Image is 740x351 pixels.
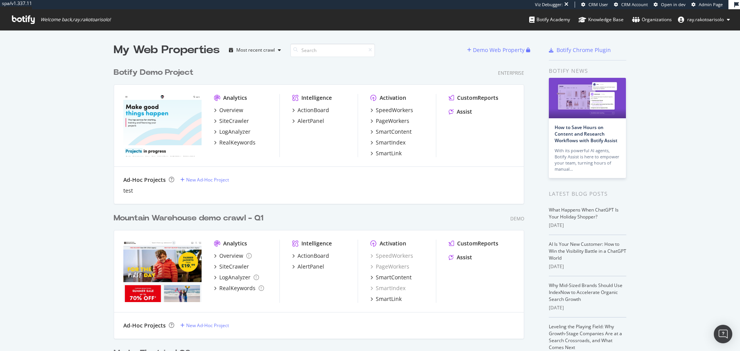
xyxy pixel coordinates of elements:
div: Overview [219,252,243,260]
div: Open Intercom Messenger [714,325,732,343]
a: CustomReports [449,240,498,247]
a: Admin Page [691,2,723,8]
a: How to Save Hours on Content and Research Workflows with Botify Assist [555,124,617,144]
span: Admin Page [699,2,723,7]
div: My Web Properties [114,42,220,58]
div: Activation [380,240,406,247]
a: PageWorkers [370,117,409,125]
a: LogAnalyzer [214,128,251,136]
a: Why Mid-Sized Brands Should Use IndexNow to Accelerate Organic Search Growth [549,282,622,302]
a: Botify Chrome Plugin [549,46,611,54]
a: AI Is Your New Customer: How to Win the Visibility Battle in a ChatGPT World [549,241,626,261]
div: [DATE] [549,263,626,270]
div: [DATE] [549,222,626,229]
a: CustomReports [449,94,498,102]
input: Search [290,44,375,57]
a: SmartIndex [370,139,405,146]
div: Demo Web Property [473,46,525,54]
div: SmartContent [376,274,412,281]
a: Botify Demo Project [114,67,197,78]
div: Latest Blog Posts [549,190,626,198]
div: New Ad-Hoc Project [186,176,229,183]
a: Organizations [632,9,672,30]
a: AlertPanel [292,117,324,125]
div: Demo [510,215,524,222]
a: SiteCrawler [214,263,249,270]
div: PageWorkers [376,117,409,125]
a: Botify Academy [529,9,570,30]
img: ulule.com [123,94,202,156]
div: [DATE] [549,304,626,311]
div: Botify Chrome Plugin [557,46,611,54]
a: RealKeywords [214,139,256,146]
button: ray.rakotoarisolo [672,13,736,26]
span: Open in dev [661,2,686,7]
span: Welcome back, ray.rakotoarisolo ! [40,17,111,23]
span: CRM Account [621,2,648,7]
a: SmartContent [370,128,412,136]
div: AlertPanel [298,263,324,270]
a: SpeedWorkers [370,252,413,260]
div: CustomReports [457,94,498,102]
div: Organizations [632,16,672,24]
a: CRM User [581,2,608,8]
div: LogAnalyzer [219,128,251,136]
div: Most recent crawl [236,48,275,52]
div: SiteCrawler [219,117,249,125]
div: ActionBoard [298,252,329,260]
div: Botify Demo Project [114,67,193,78]
div: SpeedWorkers [376,106,413,114]
div: Mountain Warehouse demo crawl - Q1 [114,213,263,224]
button: Demo Web Property [467,44,526,56]
a: AlertPanel [292,263,324,270]
a: New Ad-Hoc Project [180,176,229,183]
div: RealKeywords [219,139,256,146]
a: Mountain Warehouse demo crawl - Q1 [114,213,266,224]
a: What Happens When ChatGPT Is Your Holiday Shopper? [549,207,619,220]
a: SmartContent [370,274,412,281]
span: CRM User [589,2,608,7]
button: Most recent crawl [226,44,284,56]
a: RealKeywords [214,284,264,292]
div: Knowledge Base [579,16,624,24]
div: SmartIndex [376,139,405,146]
a: Overview [214,252,252,260]
div: ActionBoard [298,106,329,114]
div: AlertPanel [298,117,324,125]
a: Open in dev [654,2,686,8]
a: SmartLink [370,149,402,157]
div: Assist [457,108,472,116]
a: PageWorkers [370,263,409,270]
div: Analytics [223,240,247,247]
a: SmartIndex [370,284,405,292]
div: Enterprise [498,70,524,76]
div: Overview [219,106,243,114]
div: CustomReports [457,240,498,247]
div: SmartContent [376,128,412,136]
div: Ad-Hoc Projects [123,322,166,329]
a: SpeedWorkers [370,106,413,114]
a: Assist [449,254,472,261]
div: Analytics [223,94,247,102]
a: Overview [214,106,243,114]
div: RealKeywords [219,284,256,292]
div: LogAnalyzer [219,274,251,281]
a: Knowledge Base [579,9,624,30]
div: Botify Academy [529,16,570,24]
img: Mountain Warehouse demo crawl - Q1 [123,240,202,302]
div: Intelligence [301,94,332,102]
div: Botify news [549,67,626,75]
a: ActionBoard [292,106,329,114]
div: New Ad-Hoc Project [186,322,229,329]
a: test [123,187,133,195]
div: Assist [457,254,472,261]
div: With its powerful AI agents, Botify Assist is here to empower your team, turning hours of manual… [555,148,620,172]
a: LogAnalyzer [214,274,259,281]
div: SmartLink [376,149,402,157]
div: Activation [380,94,406,102]
a: SmartLink [370,295,402,303]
